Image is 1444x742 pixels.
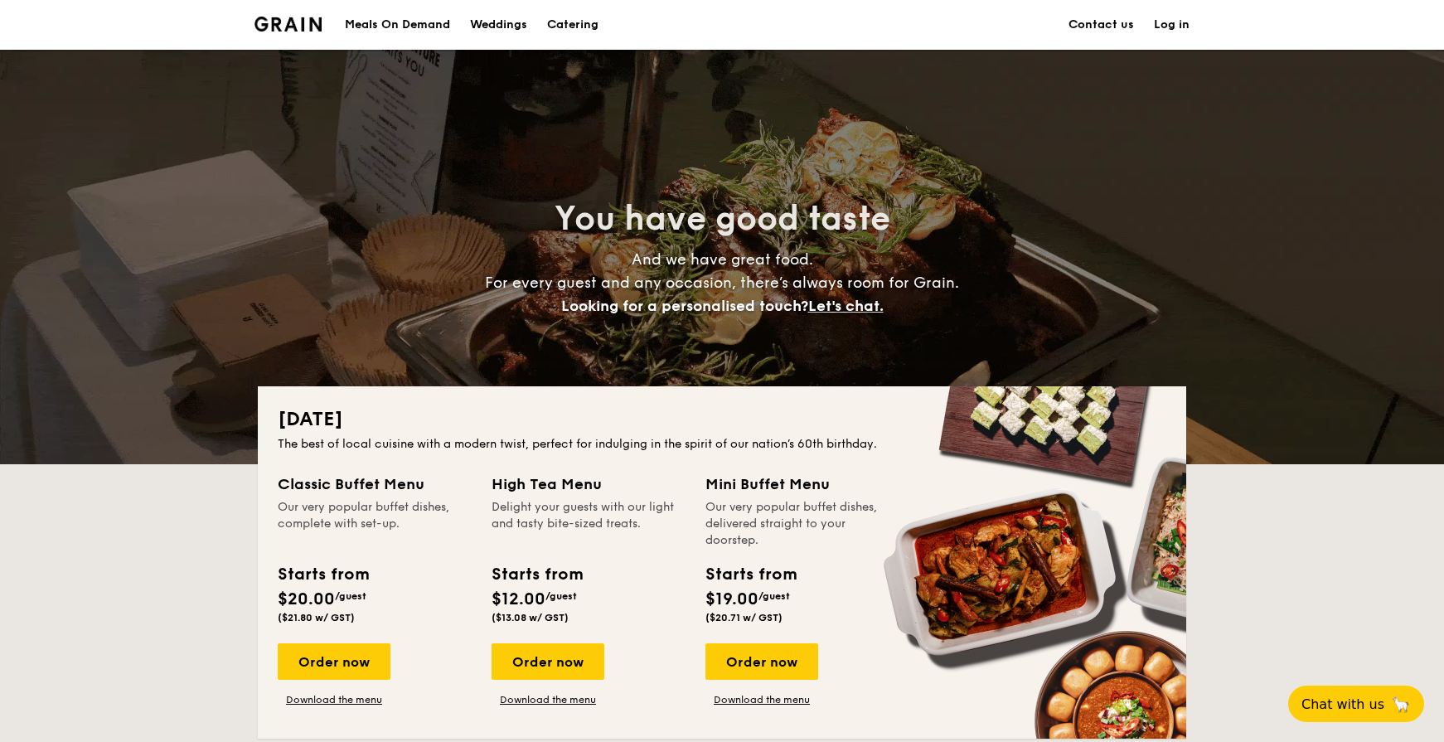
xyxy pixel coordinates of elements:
[254,17,322,32] a: Logotype
[278,499,472,549] div: Our very popular buffet dishes, complete with set-up.
[705,643,818,680] div: Order now
[545,590,577,602] span: /guest
[278,589,335,609] span: $20.00
[492,643,604,680] div: Order now
[555,199,890,239] span: You have good taste
[278,643,390,680] div: Order now
[1288,686,1424,722] button: Chat with us🦙
[758,590,790,602] span: /guest
[705,612,783,623] span: ($20.71 w/ GST)
[1391,695,1411,714] span: 🦙
[561,297,808,315] span: Looking for a personalised touch?
[278,473,472,496] div: Classic Buffet Menu
[705,562,796,587] div: Starts from
[485,250,959,315] span: And we have great food. For every guest and any occasion, there’s always room for Grain.
[1301,696,1384,712] span: Chat with us
[705,499,899,549] div: Our very popular buffet dishes, delivered straight to your doorstep.
[705,589,758,609] span: $19.00
[278,436,1166,453] div: The best of local cuisine with a modern twist, perfect for indulging in the spirit of our nation’...
[335,590,366,602] span: /guest
[492,612,569,623] span: ($13.08 w/ GST)
[254,17,322,32] img: Grain
[705,473,899,496] div: Mini Buffet Menu
[278,406,1166,433] h2: [DATE]
[278,693,390,706] a: Download the menu
[808,297,884,315] span: Let's chat.
[492,473,686,496] div: High Tea Menu
[705,693,818,706] a: Download the menu
[492,693,604,706] a: Download the menu
[492,562,582,587] div: Starts from
[492,499,686,549] div: Delight your guests with our light and tasty bite-sized treats.
[278,612,355,623] span: ($21.80 w/ GST)
[492,589,545,609] span: $12.00
[278,562,368,587] div: Starts from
